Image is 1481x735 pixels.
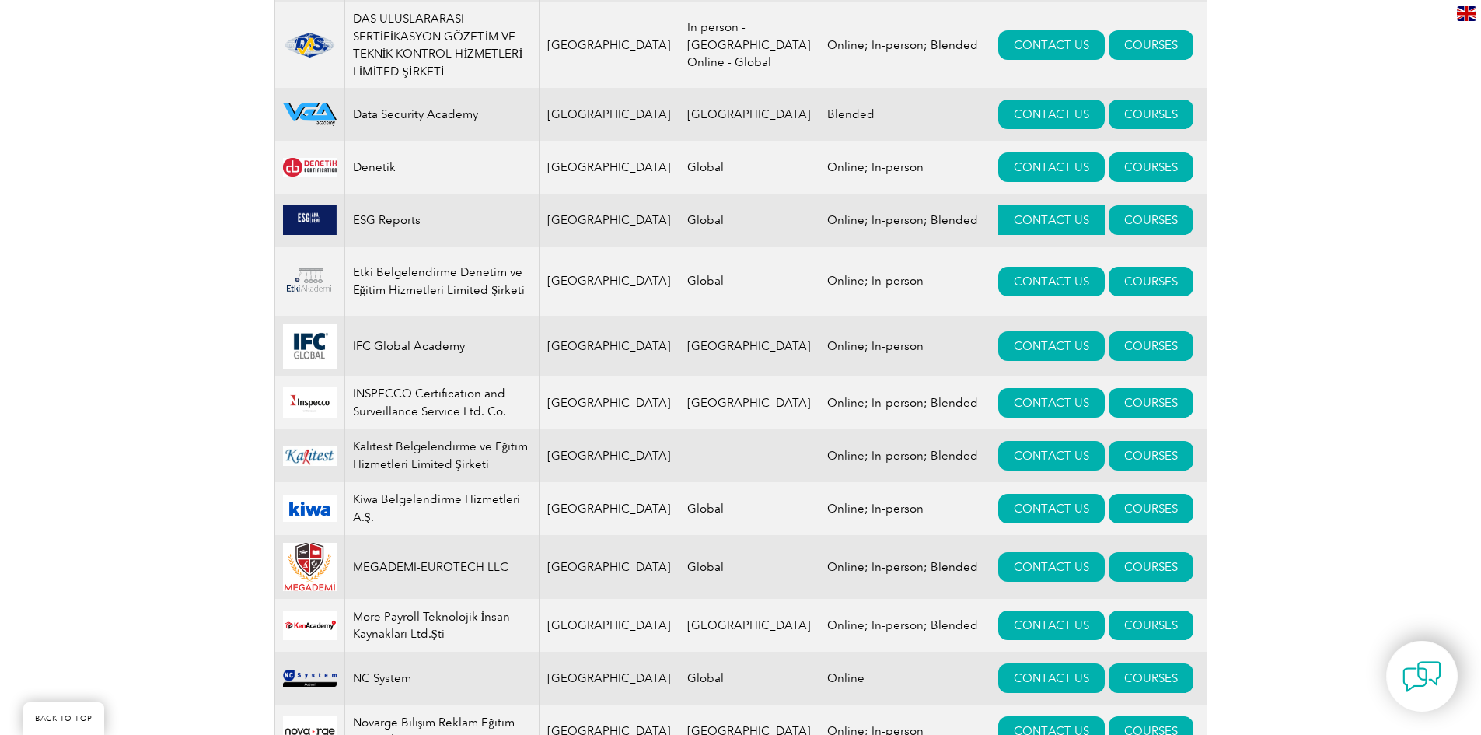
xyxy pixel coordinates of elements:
[283,103,337,126] img: 2712ab11-b677-ec11-8d20-002248183cf6-logo.png
[1109,205,1193,235] a: COURSES
[344,316,539,376] td: IFC Global Academy
[679,2,819,88] td: In person - [GEOGRAPHIC_DATA] Online - Global
[283,670,337,687] img: 9e55bf80-85bc-ef11-a72f-00224892eff5-logo.png
[344,194,539,247] td: ESG Reports
[283,495,337,522] img: 2fd11573-807e-ea11-a811-000d3ae11abd-logo.jpg
[679,376,819,429] td: [GEOGRAPHIC_DATA]
[1109,30,1193,60] a: COURSES
[819,376,990,429] td: Online; In-person; Blended
[998,611,1105,640] a: CONTACT US
[539,535,679,599] td: [GEOGRAPHIC_DATA]
[283,205,337,235] img: b30af040-fd5b-f011-bec2-000d3acaf2fb-logo.png
[998,552,1105,582] a: CONTACT US
[1109,388,1193,418] a: COURSES
[283,31,337,59] img: 1ae26fad-5735-ef11-a316-002248972526-logo.png
[539,194,679,247] td: [GEOGRAPHIC_DATA]
[1109,152,1193,182] a: COURSES
[1109,552,1193,582] a: COURSES
[539,141,679,194] td: [GEOGRAPHIC_DATA]
[679,88,819,141] td: [GEOGRAPHIC_DATA]
[998,267,1105,296] a: CONTACT US
[998,441,1105,471] a: CONTACT US
[1402,657,1441,696] img: contact-chat.png
[344,652,539,705] td: NC System
[819,141,990,194] td: Online; In-person
[819,194,990,247] td: Online; In-person; Blended
[1109,441,1193,471] a: COURSES
[23,702,104,735] a: BACK TO TOP
[344,376,539,429] td: INSPECCO Certification and Surveillance Service Ltd. Co.
[283,254,337,308] img: 9e2fa28f-829b-ea11-a812-000d3a79722d-logo.png
[1109,267,1193,296] a: COURSES
[283,543,337,591] img: 6f718c37-9d51-ea11-a813-000d3ae11abd-logo.png
[819,535,990,599] td: Online; In-person; Blended
[819,482,990,535] td: Online; In-person
[539,376,679,429] td: [GEOGRAPHIC_DATA]
[819,2,990,88] td: Online; In-person; Blended
[539,652,679,705] td: [GEOGRAPHIC_DATA]
[998,205,1105,235] a: CONTACT US
[998,152,1105,182] a: CONTACT US
[819,88,990,141] td: Blended
[998,30,1105,60] a: CONTACT US
[679,247,819,316] td: Global
[1109,494,1193,523] a: COURSES
[539,88,679,141] td: [GEOGRAPHIC_DATA]
[679,194,819,247] td: Global
[283,387,337,418] img: e7c6e5fb-486f-eb11-a812-00224815377e-logo.png
[819,247,990,316] td: Online; In-person
[819,429,990,482] td: Online; In-person; Blended
[819,316,990,376] td: Online; In-person
[344,429,539,482] td: Kalitest Belgelendirme ve Eğitim Hizmetleri Limited Şirketi
[344,141,539,194] td: Denetik
[679,482,819,535] td: Global
[819,599,990,652] td: Online; In-person; Blended
[283,446,337,466] img: ad0bd99a-310e-ef11-9f89-6045bde6fda5-logo.jpg
[539,429,679,482] td: [GEOGRAPHIC_DATA]
[679,599,819,652] td: [GEOGRAPHIC_DATA]
[679,316,819,376] td: [GEOGRAPHIC_DATA]
[344,482,539,535] td: Kiwa Belgelendirme Hizmetleri A.Ş.
[539,599,679,652] td: [GEOGRAPHIC_DATA]
[1109,611,1193,640] a: COURSES
[1109,663,1193,693] a: COURSES
[283,158,337,177] img: 387907cc-e628-eb11-a813-000d3a79722d-logo.jpg
[1457,6,1476,21] img: en
[283,611,337,640] img: e16a2823-4623-ef11-840a-00224897b20f-logo.png
[344,2,539,88] td: DAS ULUSLARARASI SERTİFİKASYON GÖZETİM VE TEKNİK KONTROL HİZMETLERİ LİMİTED ŞİRKETİ
[998,663,1105,693] a: CONTACT US
[998,388,1105,418] a: CONTACT US
[539,247,679,316] td: [GEOGRAPHIC_DATA]
[998,331,1105,361] a: CONTACT US
[344,599,539,652] td: More Payroll Teknolojik İnsan Kaynakları Ltd.Şti
[679,141,819,194] td: Global
[283,324,337,369] img: 272251ff-6c35-eb11-a813-000d3a79722d-logo.jpg
[998,100,1105,129] a: CONTACT US
[344,535,539,599] td: MEGADEMI-EUROTECH LLC
[679,535,819,599] td: Global
[998,494,1105,523] a: CONTACT US
[1109,100,1193,129] a: COURSES
[539,2,679,88] td: [GEOGRAPHIC_DATA]
[539,482,679,535] td: [GEOGRAPHIC_DATA]
[819,652,990,705] td: Online
[344,247,539,316] td: Etki Belgelendirme Denetim ve Eğitim Hizmetleri Limited Şirketi
[344,88,539,141] td: Data Security Academy
[679,652,819,705] td: Global
[1109,331,1193,361] a: COURSES
[539,316,679,376] td: [GEOGRAPHIC_DATA]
